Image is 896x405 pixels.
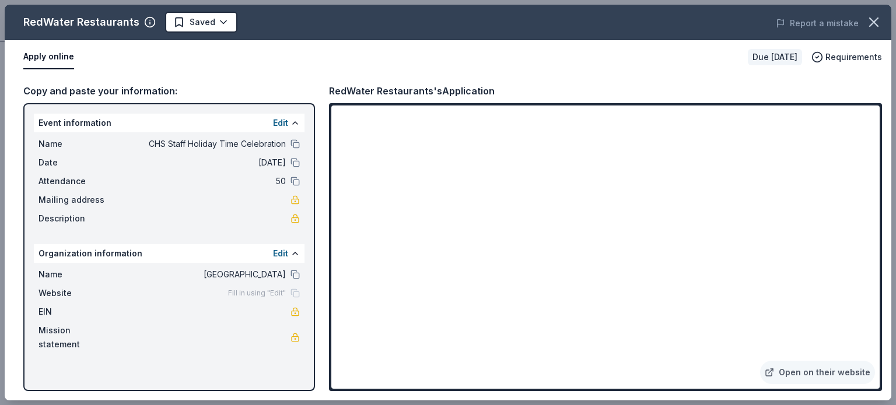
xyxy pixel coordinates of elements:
[329,83,495,98] div: RedWater Restaurants's Application
[23,13,139,31] div: RedWater Restaurants
[38,174,117,188] span: Attendance
[117,174,286,188] span: 50
[38,137,117,151] span: Name
[117,137,286,151] span: CHS Staff Holiday Time Celebration
[38,323,117,351] span: Mission statement
[776,16,859,30] button: Report a mistake
[38,305,117,319] span: EIN
[23,83,315,98] div: Copy and paste your information:
[825,50,882,64] span: Requirements
[38,286,117,300] span: Website
[165,12,237,33] button: Saved
[760,361,875,384] a: Open on their website
[811,50,882,64] button: Requirements
[117,267,286,281] span: [GEOGRAPHIC_DATA]
[38,267,117,281] span: Name
[34,114,304,132] div: Event information
[273,246,288,260] button: Edit
[117,156,286,170] span: [DATE]
[38,193,117,207] span: Mailing address
[38,212,117,226] span: Description
[38,156,117,170] span: Date
[190,15,215,29] span: Saved
[748,49,802,65] div: Due [DATE]
[273,116,288,130] button: Edit
[34,244,304,263] div: Organization information
[23,45,74,69] button: Apply online
[228,288,286,298] span: Fill in using "Edit"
